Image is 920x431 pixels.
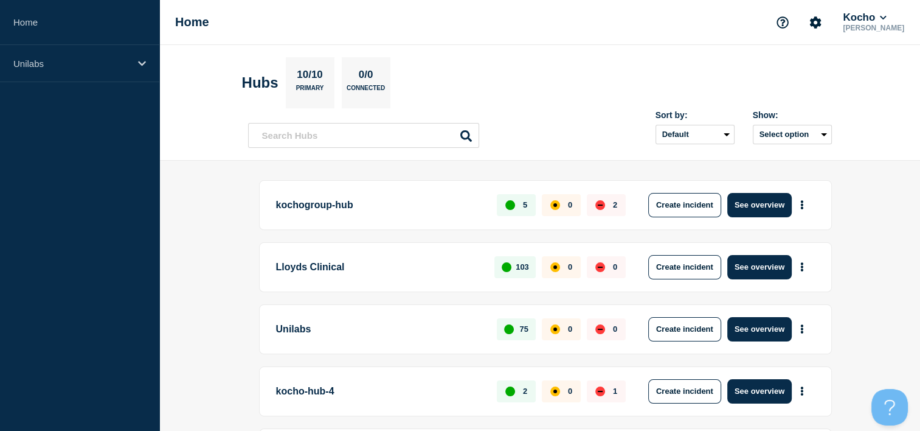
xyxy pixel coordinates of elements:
p: 0 [568,387,572,396]
p: 75 [519,324,528,334]
div: Show: [753,110,832,120]
button: Create incident [648,317,721,342]
p: kocho-hub-4 [276,379,483,404]
p: Unilabs [276,317,483,342]
p: 0 [568,262,572,272]
p: 103 [516,262,529,272]
div: down [595,200,605,210]
h1: Home [175,15,209,29]
button: More actions [794,194,810,216]
div: up [502,262,511,272]
button: Account settings [803,10,828,35]
button: Support [770,10,795,35]
div: affected [550,262,560,272]
button: See overview [727,193,792,217]
p: 0/0 [354,69,378,85]
button: More actions [794,318,810,340]
button: Kocho [840,12,888,24]
button: Create incident [648,379,721,404]
input: Search Hubs [248,123,479,148]
button: Create incident [648,193,721,217]
div: down [595,262,605,272]
p: kochogroup-hub [276,193,483,217]
p: 1 [613,387,617,396]
div: Sort by: [655,110,735,120]
div: down [595,387,605,396]
p: 0 [613,324,617,334]
p: 0 [568,324,572,334]
p: Lloyds Clinical [276,255,481,279]
button: More actions [794,256,810,278]
select: Sort by [655,125,735,144]
div: up [505,387,515,396]
button: See overview [727,317,792,342]
div: up [505,200,515,210]
button: See overview [727,255,792,279]
p: 10/10 [292,69,328,85]
p: [PERSON_NAME] [840,24,907,32]
p: Primary [296,85,324,97]
button: Create incident [648,255,721,279]
p: 2 [613,200,617,209]
div: affected [550,324,560,334]
p: 0 [613,262,617,272]
p: 2 [523,387,527,396]
p: Connected [347,85,385,97]
div: affected [550,200,560,210]
div: affected [550,387,560,396]
div: up [504,324,514,334]
button: More actions [794,380,810,402]
p: Unilabs [13,58,130,69]
p: 0 [568,200,572,209]
button: Select option [753,125,832,144]
iframe: Help Scout Beacon - Open [871,389,908,426]
p: 5 [523,200,527,209]
h2: Hubs [242,74,278,91]
div: down [595,324,605,334]
button: See overview [727,379,792,404]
